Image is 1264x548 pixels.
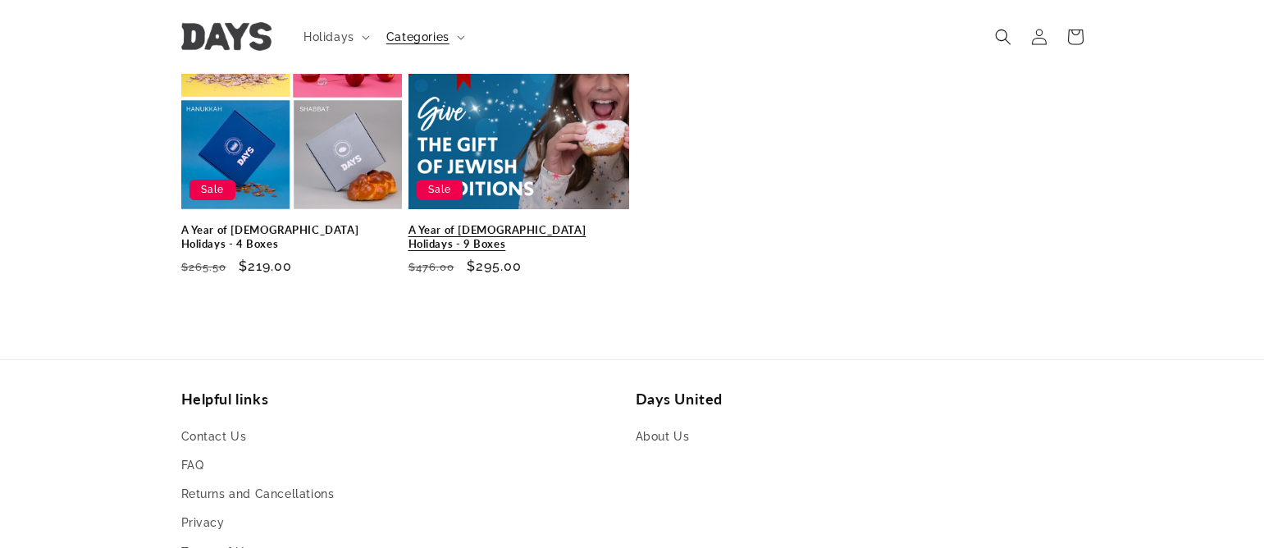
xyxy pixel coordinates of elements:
summary: Categories [376,20,472,54]
summary: Holidays [294,20,376,54]
span: Holidays [303,30,354,44]
a: FAQ [181,451,204,480]
a: A Year of [DEMOGRAPHIC_DATA] Holidays - 4 Boxes [181,223,402,251]
img: Days United [181,23,272,52]
a: About Us [636,427,690,451]
a: Returns and Cancellations [181,480,335,509]
span: Categories [386,30,449,44]
summary: Search [985,19,1021,55]
a: Privacy [181,509,225,537]
h2: Days United [636,390,1084,409]
a: A Year of [DEMOGRAPHIC_DATA] Holidays - 9 Boxes [408,223,629,251]
h2: Helpful links [181,390,629,409]
a: Contact Us [181,427,247,451]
